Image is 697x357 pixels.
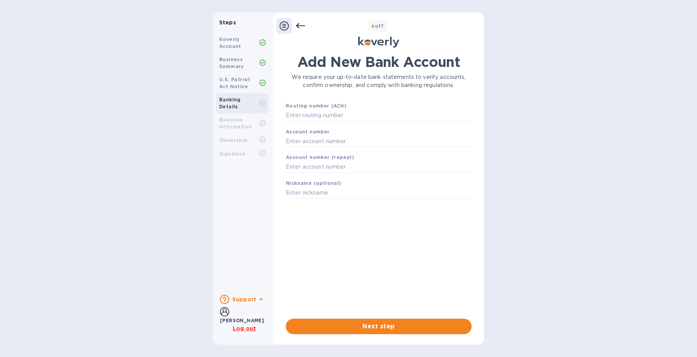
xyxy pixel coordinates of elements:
[286,319,472,334] button: Next step
[286,135,472,147] input: Enter account number
[286,54,472,70] h1: Add New Bank Account
[219,117,252,130] b: Business Information
[286,103,347,109] b: Routing number (ACH)
[219,137,247,143] b: Ownership
[286,110,472,121] input: Enter routing number
[219,97,241,109] b: Banking Details
[219,77,251,89] b: U.S. Patriot Act Notice
[371,23,384,29] b: of 7
[286,187,472,199] input: Enter nickname
[286,180,342,186] b: Nickname (optional)
[219,151,246,157] b: Signature
[286,129,330,135] b: Account number
[286,161,472,173] input: Enter account number
[219,19,236,26] b: Steps
[286,73,472,89] p: We require your up-to-date bank statements to verify accounts, confirm ownership, and comply with...
[219,56,244,69] b: Business Summary
[371,23,374,29] span: 4
[233,325,256,331] u: Log out
[286,154,354,160] b: Account number (repeat)
[232,296,256,302] b: Support
[220,318,264,323] b: [PERSON_NAME]
[219,36,241,49] b: Koverly Account
[292,322,465,331] span: Next step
